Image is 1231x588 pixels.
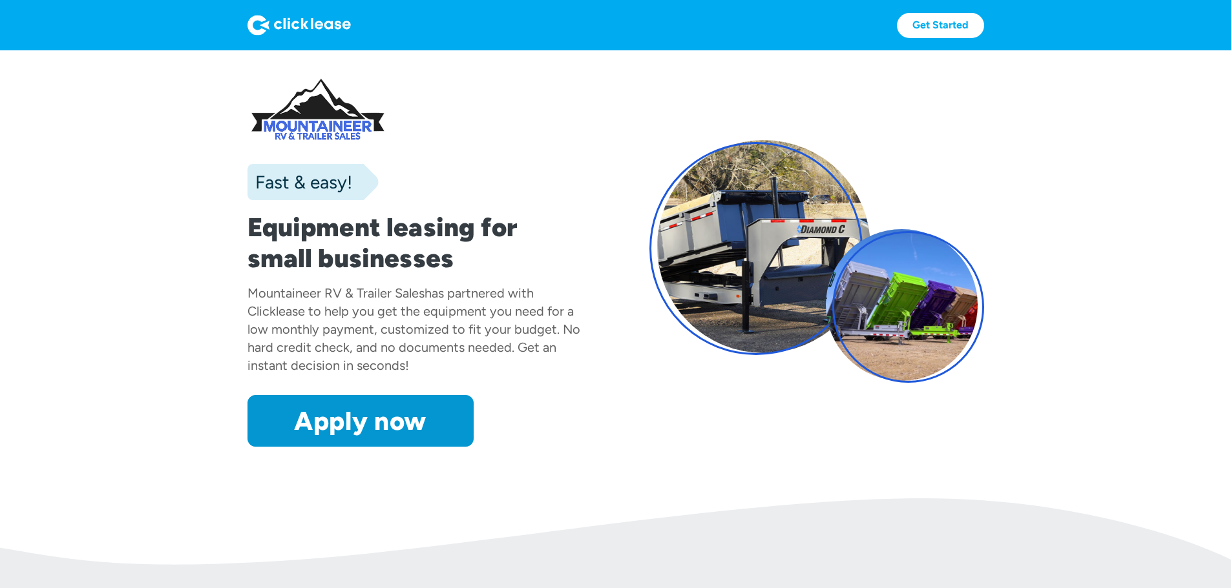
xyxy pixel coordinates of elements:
[247,169,352,195] div: Fast & easy!
[897,13,984,38] a: Get Started
[247,15,351,35] img: Logo
[247,285,425,301] div: Mountaineer RV & Trailer Sales
[247,285,580,373] div: has partnered with Clicklease to help you get the equipment you need for a low monthly payment, c...
[247,212,582,274] h1: Equipment leasing for small businesses
[247,395,474,447] a: Apply now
